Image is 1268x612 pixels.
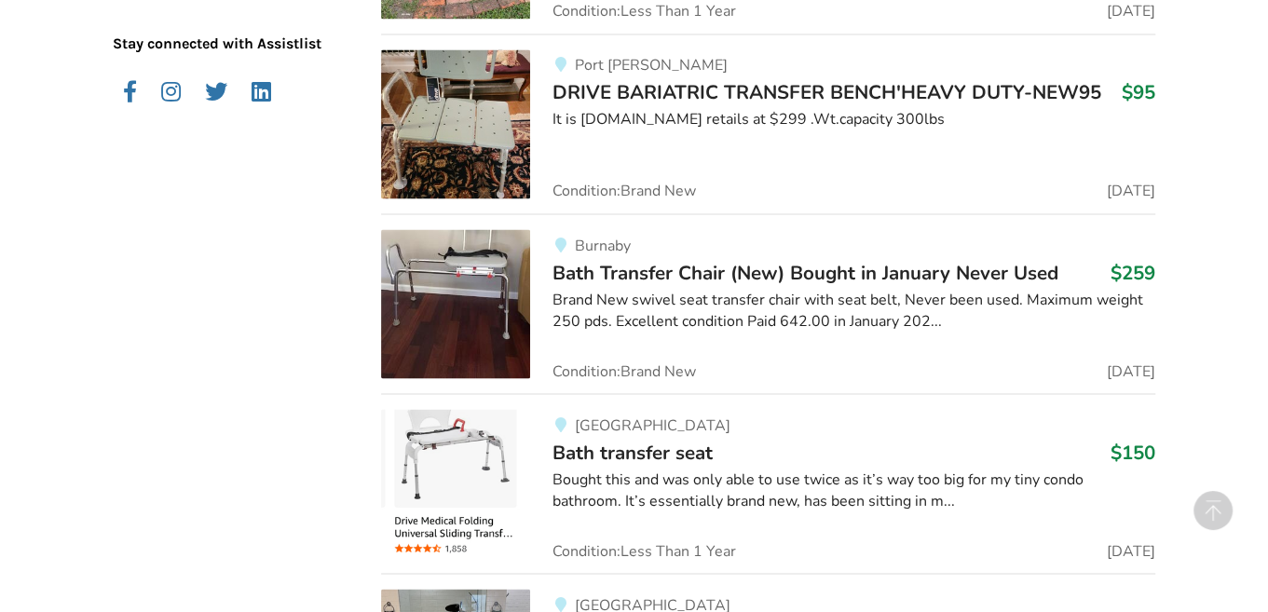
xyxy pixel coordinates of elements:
[381,49,530,198] img: bathroom safety-drive bariatric transfer bench'heavy duty-new95
[1107,363,1155,378] span: [DATE]
[1122,80,1155,104] h3: $95
[381,229,530,378] img: bathroom safety-bath transfer chair (new) bought in january never used
[1107,4,1155,19] span: [DATE]
[574,55,727,75] span: Port [PERSON_NAME]
[574,415,729,435] span: [GEOGRAPHIC_DATA]
[552,79,1101,105] span: DRIVE BARIATRIC TRANSFER BENCH'HEAVY DUTY-NEW95
[1111,260,1155,284] h3: $259
[381,34,1155,213] a: bathroom safety-drive bariatric transfer bench'heavy duty-new95Port [PERSON_NAME]DRIVE BARIATRIC ...
[552,543,736,558] span: Condition: Less Than 1 Year
[1107,184,1155,198] span: [DATE]
[552,363,696,378] span: Condition: Brand New
[552,109,1155,130] div: It is [DOMAIN_NAME] retails at $299 .Wt.capacity 300lbs
[381,213,1155,393] a: bathroom safety-bath transfer chair (new) bought in january never usedBurnabyBath Transfer Chair ...
[574,235,630,255] span: Burnaby
[552,184,696,198] span: Condition: Brand New
[552,4,736,19] span: Condition: Less Than 1 Year
[1111,440,1155,464] h3: $150
[552,259,1058,285] span: Bath Transfer Chair (New) Bought in January Never Used
[552,289,1155,332] div: Brand New swivel seat transfer chair with seat belt, Never been used. Maximum weight 250 pds. Exc...
[381,393,1155,573] a: bathroom safety-bath transfer seat[GEOGRAPHIC_DATA]Bath transfer seat$150Bought this and was only...
[1107,543,1155,558] span: [DATE]
[381,409,530,558] img: bathroom safety-bath transfer seat
[552,439,713,465] span: Bath transfer seat
[552,469,1155,511] div: Bought this and was only able to use twice as it’s way too big for my tiny condo bathroom. It’s e...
